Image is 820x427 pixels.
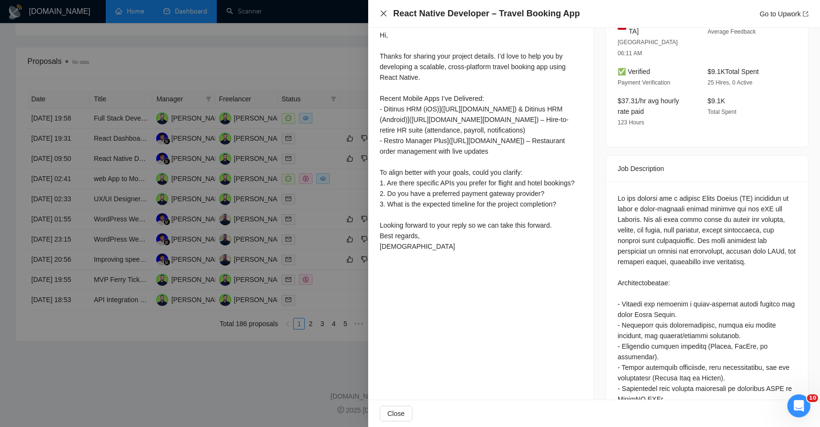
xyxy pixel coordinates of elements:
span: $37.31/hr avg hourly rate paid [618,97,679,115]
span: export [803,11,808,17]
span: Average Feedback [708,28,756,35]
span: 10 [807,394,818,402]
a: Go to Upworkexport [759,10,808,18]
span: $9.1K [708,97,725,105]
h4: React Native Developer – Travel Booking App [393,8,580,20]
button: Close [380,406,412,421]
span: Close [387,408,405,419]
span: $9.1K Total Spent [708,68,759,75]
span: Payment Verification [618,79,670,86]
span: ✅ Verified [618,68,650,75]
button: Close [380,10,387,18]
span: [GEOGRAPHIC_DATA] 06:11 AM [618,39,678,57]
iframe: Intercom live chat [787,394,810,417]
div: Hi, Thanks for sharing your project details. I’d love to help you by developing a scalable, cross... [380,30,582,252]
span: 123 Hours [618,119,644,126]
span: close [380,10,387,17]
div: Job Description [618,156,796,182]
span: Total Spent [708,109,736,115]
span: 25 Hires, 0 Active [708,79,752,86]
